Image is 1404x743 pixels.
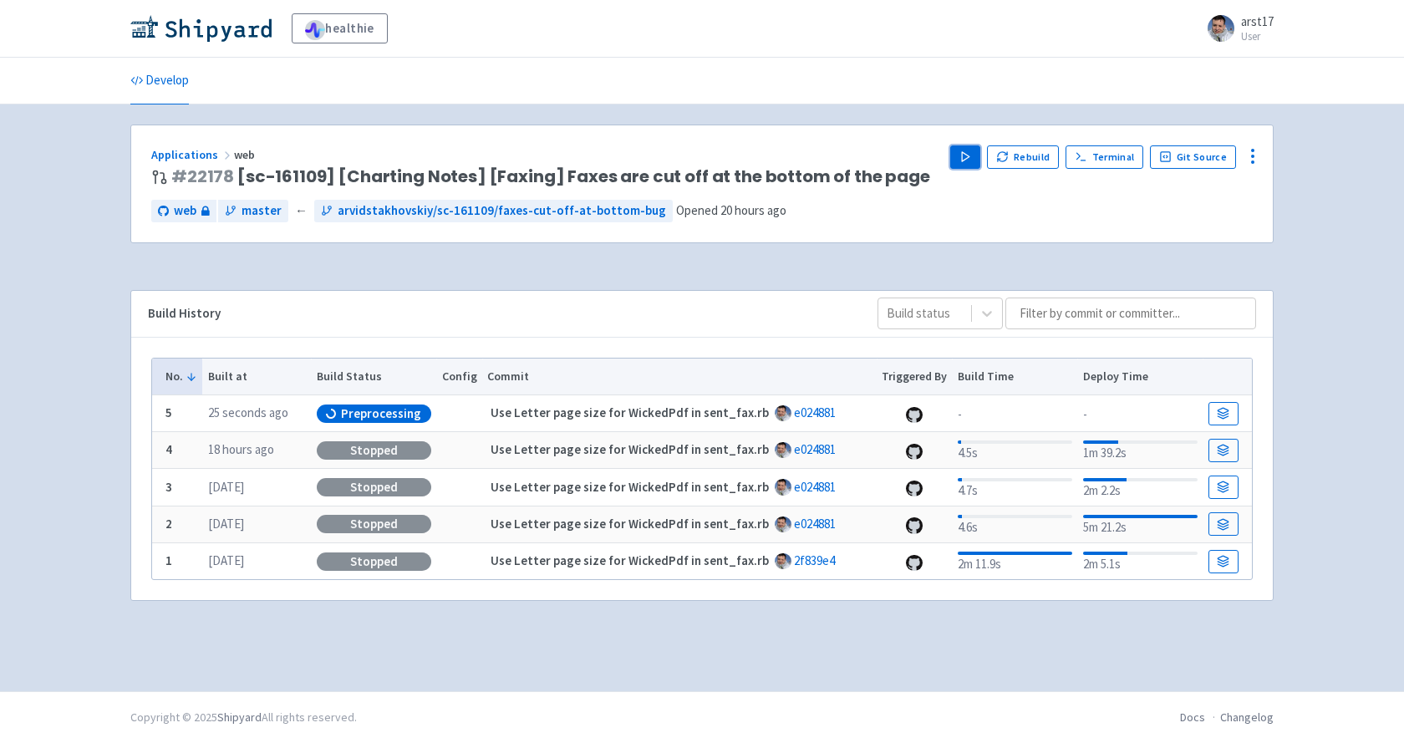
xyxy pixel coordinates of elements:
span: ← [295,201,308,221]
div: 2m 5.1s [1083,548,1198,574]
small: User [1241,31,1274,42]
span: arvidstakhovskiy/sc-161109/faxes-cut-off-at-bottom-bug [338,201,666,221]
a: Develop [130,58,189,104]
span: arst17 [1241,13,1274,29]
th: Build Status [311,359,436,395]
a: Changelog [1220,710,1274,725]
button: Rebuild [987,145,1059,169]
a: healthie [292,13,388,43]
a: Docs [1180,710,1205,725]
strong: Use Letter page size for WickedPdf in sent_fax.rb [491,479,769,495]
img: Shipyard logo [130,15,272,42]
strong: Use Letter page size for WickedPdf in sent_fax.rb [491,441,769,457]
a: e024881 [794,516,836,532]
time: 20 hours ago [720,202,786,218]
th: Build Time [952,359,1077,395]
a: 2f839e4 [794,552,835,568]
a: Build Details [1208,402,1239,425]
th: Commit [482,359,877,395]
span: web [234,147,257,162]
div: - [1083,402,1198,425]
div: Copyright © 2025 All rights reserved. [130,709,357,726]
div: 4.6s [958,511,1072,537]
b: 2 [165,516,172,532]
span: web [174,201,196,221]
a: master [218,200,288,222]
span: Opened [676,202,786,218]
b: 3 [165,479,172,495]
th: Built at [202,359,311,395]
strong: Use Letter page size for WickedPdf in sent_fax.rb [491,405,769,420]
a: Build Details [1208,439,1239,462]
div: Build History [148,304,851,323]
a: web [151,200,216,222]
div: 5m 21.2s [1083,511,1198,537]
b: 5 [165,405,172,420]
a: e024881 [794,479,836,495]
a: Build Details [1208,550,1239,573]
a: Build Details [1208,476,1239,499]
strong: Use Letter page size for WickedPdf in sent_fax.rb [491,516,769,532]
time: [DATE] [208,552,244,568]
button: No. [165,368,197,385]
a: arvidstakhovskiy/sc-161109/faxes-cut-off-at-bottom-bug [314,200,673,222]
div: 2m 11.9s [958,548,1072,574]
span: master [242,201,282,221]
time: 25 seconds ago [208,405,288,420]
a: Terminal [1066,145,1143,169]
time: [DATE] [208,516,244,532]
th: Deploy Time [1077,359,1203,395]
time: [DATE] [208,479,244,495]
a: e024881 [794,441,836,457]
strong: Use Letter page size for WickedPdf in sent_fax.rb [491,552,769,568]
div: 2m 2.2s [1083,475,1198,501]
a: Shipyard [217,710,262,725]
a: Build Details [1208,512,1239,536]
th: Triggered By [877,359,953,395]
div: 4.7s [958,475,1072,501]
div: Stopped [317,552,431,571]
a: #22178 [171,165,234,188]
a: Git Source [1150,145,1236,169]
div: Stopped [317,515,431,533]
div: Stopped [317,478,431,496]
b: 4 [165,441,172,457]
time: 18 hours ago [208,441,274,457]
a: arst17 User [1198,15,1274,42]
button: Play [950,145,980,169]
a: e024881 [794,405,836,420]
div: Stopped [317,441,431,460]
div: - [958,402,1072,425]
b: 1 [165,552,172,568]
a: Applications [151,147,234,162]
th: Config [436,359,482,395]
span: [sc-161109] [Charting Notes] [Faxing] Faxes are cut off at the bottom of the page [171,167,930,186]
span: Preprocessing [341,405,421,422]
div: 4.5s [958,437,1072,463]
div: 1m 39.2s [1083,437,1198,463]
input: Filter by commit or committer... [1005,298,1256,329]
